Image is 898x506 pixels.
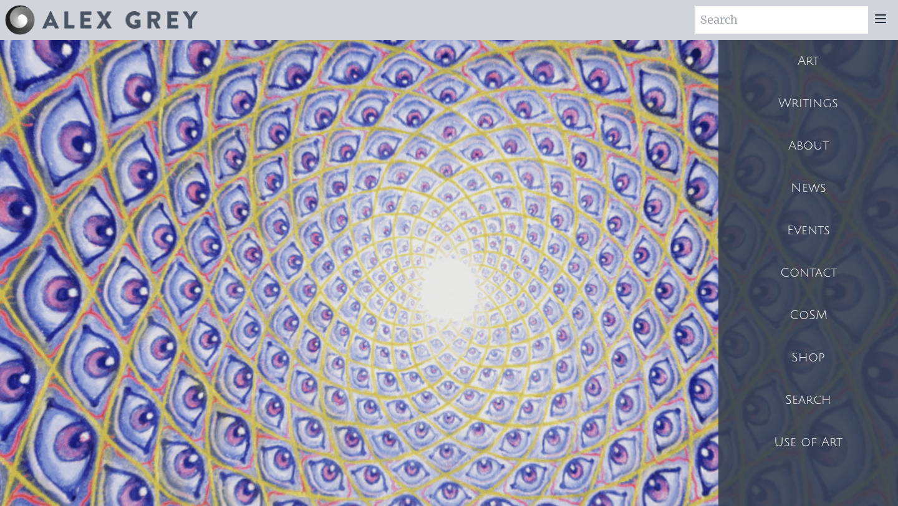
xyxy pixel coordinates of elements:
[718,82,898,125] a: Writings
[718,421,898,464] a: Use of Art
[718,337,898,379] a: Shop
[718,167,898,209] a: News
[718,125,898,167] a: About
[695,6,868,34] input: Search
[718,209,898,252] a: Events
[718,294,898,337] a: CoSM
[718,40,898,82] a: Art
[718,379,898,421] a: Search
[718,252,898,294] a: Contact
